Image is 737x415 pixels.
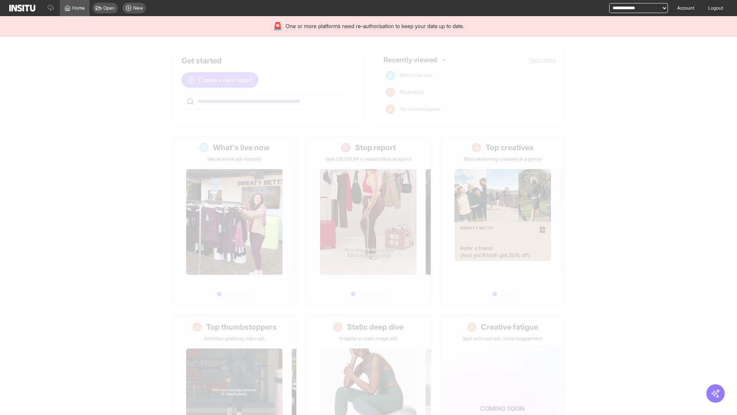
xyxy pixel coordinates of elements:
span: Home [72,5,85,11]
span: Open [103,5,115,11]
img: Logo [9,5,35,12]
span: One or more platforms need re-authorisation to keep your data up to date. [286,22,464,30]
div: 🚨 [273,21,283,32]
span: New [133,5,143,11]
